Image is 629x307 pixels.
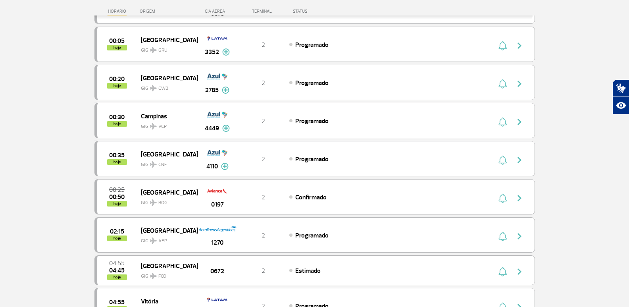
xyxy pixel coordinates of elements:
span: 0197 [211,200,224,209]
span: GRU [158,47,167,54]
img: mais-info-painel-voo.svg [221,163,229,170]
span: 2025-08-29 04:55:00 [109,299,125,305]
span: [GEOGRAPHIC_DATA] [141,261,192,271]
span: [GEOGRAPHIC_DATA] [141,35,192,45]
span: 4449 [205,124,219,133]
span: 2025-08-29 00:20:00 [109,76,125,82]
span: CWB [158,85,168,92]
span: 3352 [205,47,219,57]
span: [GEOGRAPHIC_DATA] [141,73,192,83]
img: seta-direita-painel-voo.svg [515,79,524,89]
span: 2 [262,117,265,125]
img: mais-info-painel-voo.svg [222,87,229,94]
span: Programado [295,232,329,239]
span: Programado [295,79,329,87]
span: hoje [107,274,127,280]
span: [GEOGRAPHIC_DATA] [141,187,192,197]
span: VCP [158,123,167,130]
span: GIG [141,233,192,245]
img: destiny_airplane.svg [150,237,157,244]
span: 2 [262,155,265,163]
span: BOG [158,199,167,207]
img: seta-direita-painel-voo.svg [515,267,524,276]
span: hoje [107,121,127,127]
img: seta-direita-painel-voo.svg [515,232,524,241]
div: Plugin de acessibilidade da Hand Talk. [612,79,629,114]
span: 2 [262,193,265,201]
img: destiny_airplane.svg [150,199,157,206]
span: 2025-08-29 00:35:00 [109,153,125,158]
span: 2025-08-29 00:05:00 [109,38,125,44]
span: 2025-08-29 00:50:00 [109,194,125,200]
div: STATUS [289,9,354,14]
img: seta-direita-painel-voo.svg [515,117,524,127]
span: Programado [295,117,329,125]
img: mais-info-painel-voo.svg [222,125,230,132]
button: Abrir tradutor de língua de sinais. [612,79,629,97]
span: Estimado [295,267,321,275]
span: hoje [107,45,127,50]
span: hoje [107,83,127,89]
span: Vitória [141,296,192,306]
span: [GEOGRAPHIC_DATA] [141,225,192,236]
span: 0672 [210,266,224,276]
span: 2 [262,232,265,239]
div: ORIGEM [140,9,198,14]
div: HORÁRIO [97,9,140,14]
span: 2 [262,79,265,87]
span: GIG [141,195,192,207]
img: destiny_airplane.svg [150,123,157,129]
button: Abrir recursos assistivos. [612,97,629,114]
span: hoje [107,159,127,165]
span: GIG [141,42,192,54]
span: 2025-08-29 04:45:00 [109,268,125,273]
span: AEP [158,237,167,245]
img: destiny_airplane.svg [150,273,157,279]
img: seta-direita-painel-voo.svg [515,41,524,50]
img: destiny_airplane.svg [150,161,157,168]
div: TERMINAL [237,9,289,14]
span: CNF [158,161,167,168]
div: CIA AÉREA [198,9,237,14]
span: 2025-08-29 00:25:00 [109,187,125,193]
img: destiny_airplane.svg [150,85,157,91]
span: hoje [107,201,127,207]
img: seta-direita-painel-voo.svg [515,193,524,203]
span: 2025-08-29 02:15:00 [110,229,124,234]
img: sino-painel-voo.svg [498,155,507,165]
span: FCO [158,273,166,280]
span: 2025-08-29 04:55:00 [109,261,125,266]
span: 2785 [205,85,219,95]
span: 1270 [211,238,223,247]
img: sino-painel-voo.svg [498,267,507,276]
img: sino-painel-voo.svg [498,41,507,50]
span: 2025-08-29 00:30:00 [109,114,125,120]
span: Programado [295,155,329,163]
span: 2 [262,41,265,49]
span: GIG [141,268,192,280]
span: [GEOGRAPHIC_DATA] [141,149,192,159]
span: 4110 [206,162,218,171]
span: hoje [107,236,127,241]
span: Programado [295,41,329,49]
img: destiny_airplane.svg [150,47,157,53]
span: 2 [262,267,265,275]
img: mais-info-painel-voo.svg [222,48,230,56]
span: GIG [141,157,192,168]
span: Confirmado [295,193,327,201]
img: sino-painel-voo.svg [498,193,507,203]
img: sino-painel-voo.svg [498,117,507,127]
span: GIG [141,119,192,130]
img: seta-direita-painel-voo.svg [515,155,524,165]
img: sino-painel-voo.svg [498,79,507,89]
span: Campinas [141,111,192,121]
img: sino-painel-voo.svg [498,232,507,241]
span: GIG [141,81,192,92]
